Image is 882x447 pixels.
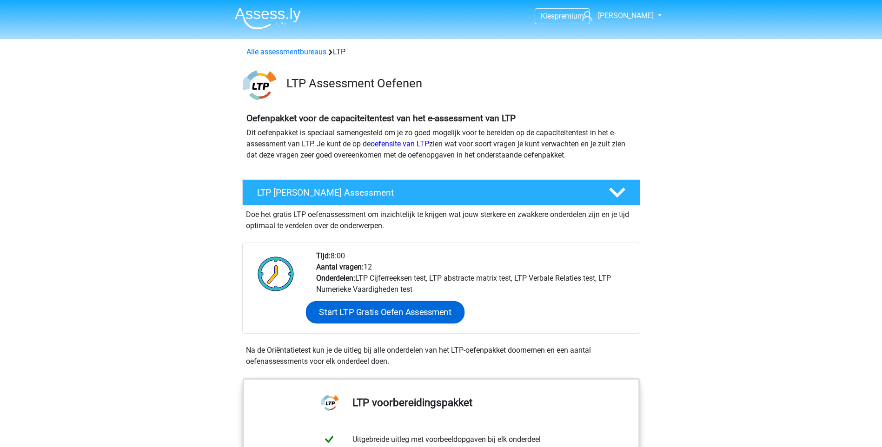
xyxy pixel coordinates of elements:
[235,7,301,29] img: Assessly
[578,10,655,21] a: [PERSON_NAME]
[316,274,355,283] b: Onderdelen:
[246,127,636,161] p: Dit oefenpakket is speciaal samengesteld om je zo goed mogelijk voor te bereiden op de capaciteit...
[239,179,644,205] a: LTP [PERSON_NAME] Assessment
[286,76,633,91] h3: LTP Assessment Oefenen
[371,139,429,148] a: oefensite van LTP
[316,263,364,271] b: Aantal vragen:
[246,113,516,124] b: Oefenpakket voor de capaciteitentest van het e-assessment van LTP
[243,69,276,102] img: ltp.png
[535,10,590,22] a: Kiespremium
[242,345,640,367] div: Na de Oriëntatietest kun je de uitleg bij alle onderdelen van het LTP-oefenpakket doornemen en ee...
[305,301,464,323] a: Start LTP Gratis Oefen Assessment
[246,47,326,56] a: Alle assessmentbureaus
[243,46,640,58] div: LTP
[242,205,640,231] div: Doe het gratis LTP oefenassessment om inzichtelijk te krijgen wat jouw sterkere en zwakkere onder...
[316,251,331,260] b: Tijd:
[252,250,299,297] img: Klok
[257,187,594,198] h4: LTP [PERSON_NAME] Assessment
[541,12,555,20] span: Kies
[555,12,584,20] span: premium
[598,11,654,20] span: [PERSON_NAME]
[309,250,639,333] div: 8:00 12 LTP Cijferreeksen test, LTP abstracte matrix test, LTP Verbale Relaties test, LTP Numerie...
